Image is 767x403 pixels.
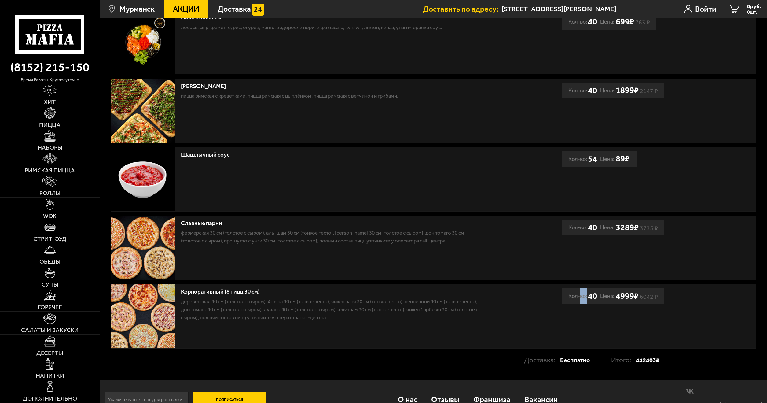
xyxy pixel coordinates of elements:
[568,288,597,304] div: Кол-во:
[181,92,483,100] p: Пицца Римская с креветками, Пицца Римская с цыплёнком, Пицца Римская с ветчиной и грибами.
[181,288,483,295] div: Корпоративный (8 пицц 30 см)
[43,213,57,219] span: WOK
[588,288,597,304] b: 40
[747,4,761,9] span: 0 руб.
[181,83,483,90] div: [PERSON_NAME]
[588,14,597,29] b: 40
[684,386,696,396] img: vk
[600,14,615,29] span: Цена:
[600,151,615,167] span: Цена:
[636,353,659,368] strong: 442403 ₽
[616,17,634,27] b: 699 ₽
[36,373,64,379] span: Напитки
[33,236,66,242] span: Стрит-фуд
[42,282,58,288] span: Супы
[616,85,639,95] b: 1899 ₽
[119,5,155,13] span: Мурманск
[181,298,483,321] p: Деревенская 30 см (толстое с сыром), 4 сыра 30 см (тонкое тесто), Чикен Ранч 30 см (тонкое тесто)...
[747,10,761,15] span: 0 шт.
[611,353,636,368] p: Итого:
[568,151,597,167] div: Кол-во:
[44,99,56,105] span: Хит
[695,5,716,13] span: Войти
[616,154,629,164] b: 89 ₽
[39,122,61,128] span: Пицца
[560,353,590,368] strong: Бесплатно
[600,288,615,304] span: Цена:
[568,14,597,29] div: Кол-во:
[616,223,639,233] b: 3289 ₽
[181,229,483,245] p: Фермерская 30 см (толстое с сыром), Аль-Шам 30 см (тонкое тесто), [PERSON_NAME] 30 см (толстое с ...
[38,145,62,151] span: Наборы
[38,304,62,310] span: Горячее
[181,151,483,158] div: Шашлычный соус
[21,327,79,333] span: Салаты и закуски
[588,220,597,235] b: 40
[568,83,597,98] div: Кол-во:
[600,83,615,98] span: Цена:
[635,20,650,25] s: 763 ₽
[568,220,597,235] div: Кол-во:
[640,226,658,231] s: 3735 ₽
[218,5,251,13] span: Доставка
[39,259,61,265] span: Обеды
[600,220,615,235] span: Цена:
[25,168,75,174] span: Римская пицца
[640,89,658,93] s: 2147 ₽
[23,396,77,402] span: Дополнительно
[501,4,655,15] span: улица Чумбарова-Лучинского, 13
[252,4,264,16] img: 15daf4d41897b9f0e9f617042186c801.svg
[39,190,61,196] span: Роллы
[524,353,560,368] p: Доставка:
[36,350,63,356] span: Десерты
[181,220,483,227] div: Славные парни
[588,151,597,167] b: 54
[640,295,658,299] s: 6042 ₽
[181,23,483,31] p: лосось, Сыр креметте, рис, огурец, манго, водоросли Нори, икра масаго, кунжут, лимон, кинза, унаг...
[173,5,199,13] span: Акции
[588,83,597,98] b: 40
[423,5,501,13] span: Доставить по адресу:
[501,4,655,15] input: Ваш адрес доставки
[616,291,639,301] b: 4999 ₽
